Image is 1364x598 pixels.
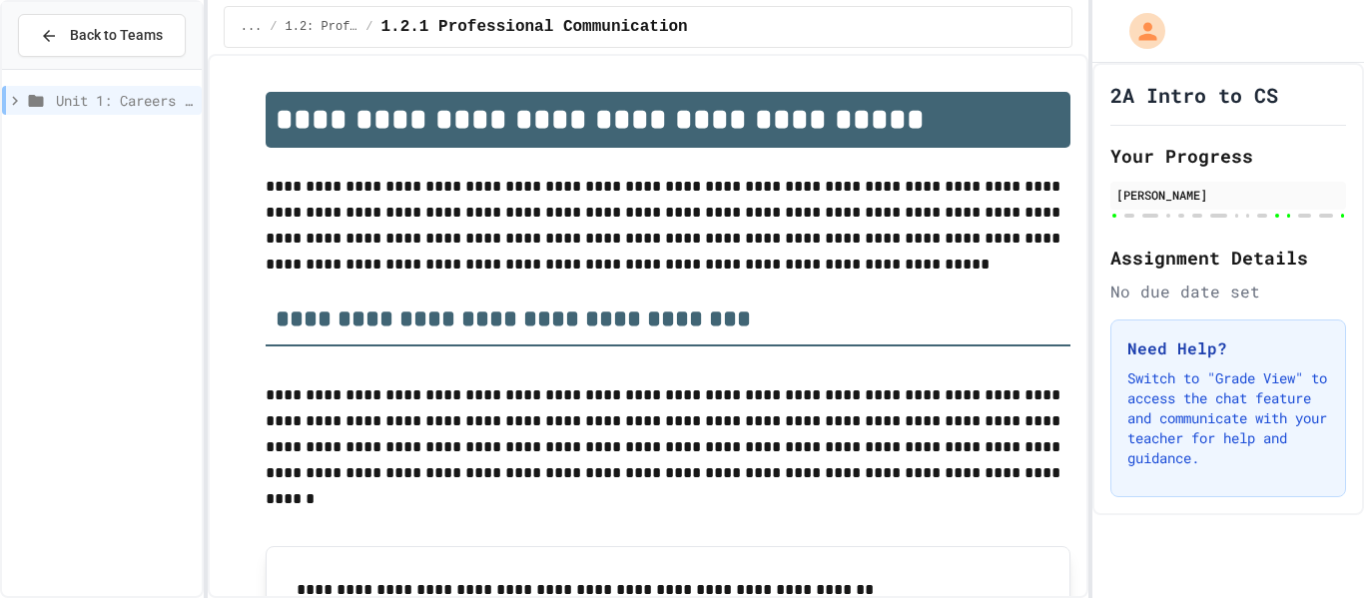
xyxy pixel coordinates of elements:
span: / [270,19,277,35]
h2: Your Progress [1110,142,1346,170]
span: 1.2.1 Professional Communication [380,15,687,39]
div: No due date set [1110,280,1346,303]
span: Unit 1: Careers & Professionalism [56,90,194,111]
iframe: chat widget [1198,431,1344,516]
iframe: chat widget [1280,518,1344,578]
h3: Need Help? [1127,336,1329,360]
div: My Account [1108,8,1170,54]
button: Back to Teams [18,14,186,57]
span: Back to Teams [70,25,163,46]
p: Switch to "Grade View" to access the chat feature and communicate with your teacher for help and ... [1127,368,1329,468]
h2: Assignment Details [1110,244,1346,272]
span: ... [241,19,263,35]
h1: 2A Intro to CS [1110,81,1278,109]
span: 1.2: Professional Communication [286,19,358,35]
div: [PERSON_NAME] [1116,186,1340,204]
span: / [365,19,372,35]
